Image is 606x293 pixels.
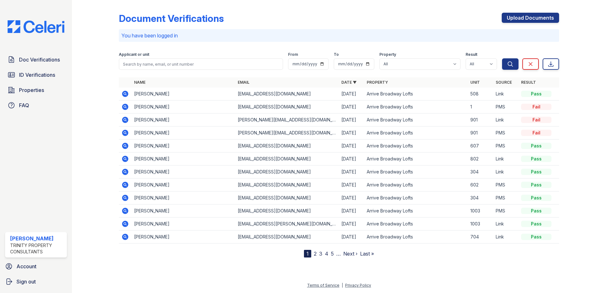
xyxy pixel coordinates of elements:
a: Unit [470,80,480,85]
td: [DATE] [339,127,364,140]
td: Link [493,88,519,101]
td: [EMAIL_ADDRESS][DOMAIN_NAME] [235,231,339,244]
td: Arrive Broadway Lofts [364,192,468,205]
div: Pass [521,91,551,97]
td: [DATE] [339,192,364,205]
td: [PERSON_NAME][EMAIL_ADDRESS][DOMAIN_NAME] [235,114,339,127]
td: [DATE] [339,205,364,218]
td: [PERSON_NAME] [132,231,235,244]
td: [PERSON_NAME] [132,114,235,127]
td: 802 [468,153,493,166]
td: [DATE] [339,88,364,101]
a: ID Verifications [5,68,67,81]
td: [PERSON_NAME] [132,192,235,205]
td: 304 [468,192,493,205]
td: Arrive Broadway Lofts [364,218,468,231]
div: Document Verifications [119,13,224,24]
td: 1 [468,101,493,114]
div: Fail [521,104,551,110]
td: Arrive Broadway Lofts [364,179,468,192]
td: 704 [468,231,493,244]
div: Pass [521,195,551,201]
div: Pass [521,208,551,214]
td: Arrive Broadway Lofts [364,127,468,140]
a: Privacy Policy [345,283,371,288]
td: [EMAIL_ADDRESS][DOMAIN_NAME] [235,88,339,101]
td: 901 [468,127,493,140]
span: Sign out [16,278,36,285]
td: [PERSON_NAME] [132,101,235,114]
p: You have been logged in [121,32,557,39]
td: Arrive Broadway Lofts [364,231,468,244]
span: … [336,250,341,257]
td: [PERSON_NAME] [132,88,235,101]
td: PMS [493,192,519,205]
td: [EMAIL_ADDRESS][PERSON_NAME][DOMAIN_NAME] [235,218,339,231]
a: Last » [360,251,374,257]
a: Sign out [3,275,69,288]
div: Pass [521,182,551,188]
td: Arrive Broadway Lofts [364,205,468,218]
a: Result [521,80,536,85]
td: 1003 [468,218,493,231]
td: PMS [493,140,519,153]
div: [PERSON_NAME] [10,235,64,242]
a: Account [3,260,69,273]
span: Properties [19,86,44,94]
a: 4 [325,251,328,257]
td: Link [493,218,519,231]
div: Pass [521,221,551,227]
td: [EMAIL_ADDRESS][DOMAIN_NAME] [235,153,339,166]
td: [PERSON_NAME][EMAIL_ADDRESS][DOMAIN_NAME] [235,127,339,140]
td: [PERSON_NAME] [132,218,235,231]
td: PMS [493,101,519,114]
td: [DATE] [339,218,364,231]
td: Arrive Broadway Lofts [364,140,468,153]
label: To [334,52,339,57]
span: Doc Verifications [19,56,60,63]
a: 3 [319,251,322,257]
a: Date ▼ [341,80,357,85]
td: [EMAIL_ADDRESS][DOMAIN_NAME] [235,166,339,179]
input: Search by name, email, or unit number [119,58,283,70]
div: | [342,283,343,288]
td: 607 [468,140,493,153]
td: [DATE] [339,179,364,192]
td: [EMAIL_ADDRESS][DOMAIN_NAME] [235,140,339,153]
div: Pass [521,156,551,162]
td: PMS [493,127,519,140]
td: [DATE] [339,166,364,179]
div: Fail [521,130,551,136]
td: [PERSON_NAME] [132,127,235,140]
div: Fail [521,117,551,123]
td: 901 [468,114,493,127]
a: FAQ [5,99,67,112]
td: [PERSON_NAME] [132,153,235,166]
span: ID Verifications [19,71,55,79]
div: Pass [521,143,551,149]
div: 1 [304,250,311,257]
a: Next › [343,251,358,257]
img: CE_Logo_Blue-a8612792a0a2168367f1c8372b55b34899dd931a85d93a1a3d3e32e68fde9ad4.png [3,20,69,33]
td: [EMAIL_ADDRESS][DOMAIN_NAME] [235,205,339,218]
td: [EMAIL_ADDRESS][DOMAIN_NAME] [235,179,339,192]
label: Applicant or unit [119,52,149,57]
div: Pass [521,169,551,175]
td: [PERSON_NAME] [132,166,235,179]
td: Link [493,114,519,127]
td: Arrive Broadway Lofts [364,88,468,101]
td: [EMAIL_ADDRESS][DOMAIN_NAME] [235,101,339,114]
td: PMS [493,205,519,218]
a: 5 [331,251,334,257]
a: Email [238,80,249,85]
td: [PERSON_NAME] [132,140,235,153]
a: 2 [314,251,317,257]
td: [DATE] [339,140,364,153]
td: [DATE] [339,101,364,114]
td: Arrive Broadway Lofts [364,153,468,166]
div: Trinity Property Consultants [10,242,64,255]
td: 602 [468,179,493,192]
td: Link [493,153,519,166]
a: Terms of Service [307,283,339,288]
